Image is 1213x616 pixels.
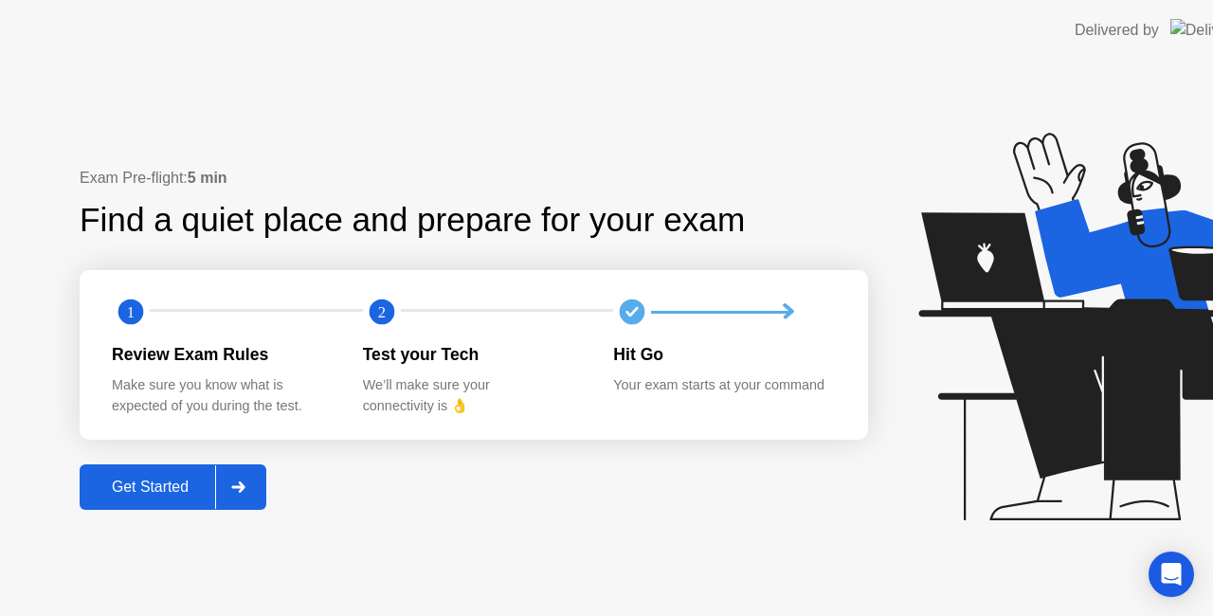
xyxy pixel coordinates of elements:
[1149,552,1194,597] div: Open Intercom Messenger
[1075,19,1159,42] div: Delivered by
[613,375,834,396] div: Your exam starts at your command
[127,303,135,321] text: 1
[613,342,834,367] div: Hit Go
[80,195,748,245] div: Find a quiet place and prepare for your exam
[188,170,227,186] b: 5 min
[112,342,333,367] div: Review Exam Rules
[85,479,215,496] div: Get Started
[363,342,584,367] div: Test your Tech
[363,375,584,416] div: We’ll make sure your connectivity is 👌
[112,375,333,416] div: Make sure you know what is expected of you during the test.
[378,303,386,321] text: 2
[80,167,868,190] div: Exam Pre-flight:
[80,464,266,510] button: Get Started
